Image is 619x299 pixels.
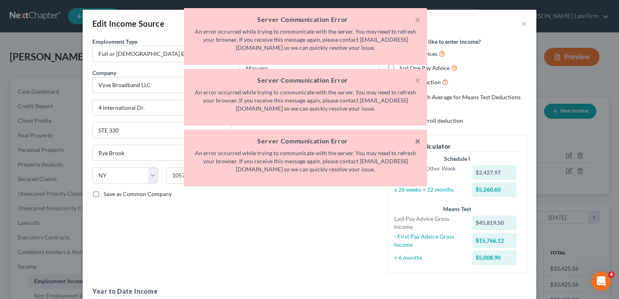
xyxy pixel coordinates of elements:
div: Last Pay Advice Gross Income [390,215,468,231]
button: × [415,75,420,85]
h5: Server Communication Error [190,136,420,146]
div: $5,008.90 [472,250,517,265]
div: ÷ 6 months [390,254,468,262]
p: An error occurred while trying to communicate with the server. You may need to refresh your brows... [190,88,420,113]
div: Means Test [394,205,520,213]
span: 4 [608,271,615,278]
h5: Server Communication Error [190,75,420,85]
span: Save as Common Company [104,190,172,197]
button: × [415,136,420,146]
div: $45,819.50 [472,216,517,230]
div: - First Pay Advice Gross Income [390,233,468,249]
iframe: Intercom live chat [591,271,611,291]
p: An error occurred while trying to communicate with the server. You may need to refresh your brows... [190,28,420,52]
h5: Server Communication Error [190,15,420,24]
p: An error occurred while trying to communicate with the server. You may need to refresh your brows... [190,149,420,173]
button: × [415,15,420,24]
div: $15,766.12 [472,233,517,248]
h5: Year to Date Income [92,286,527,297]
